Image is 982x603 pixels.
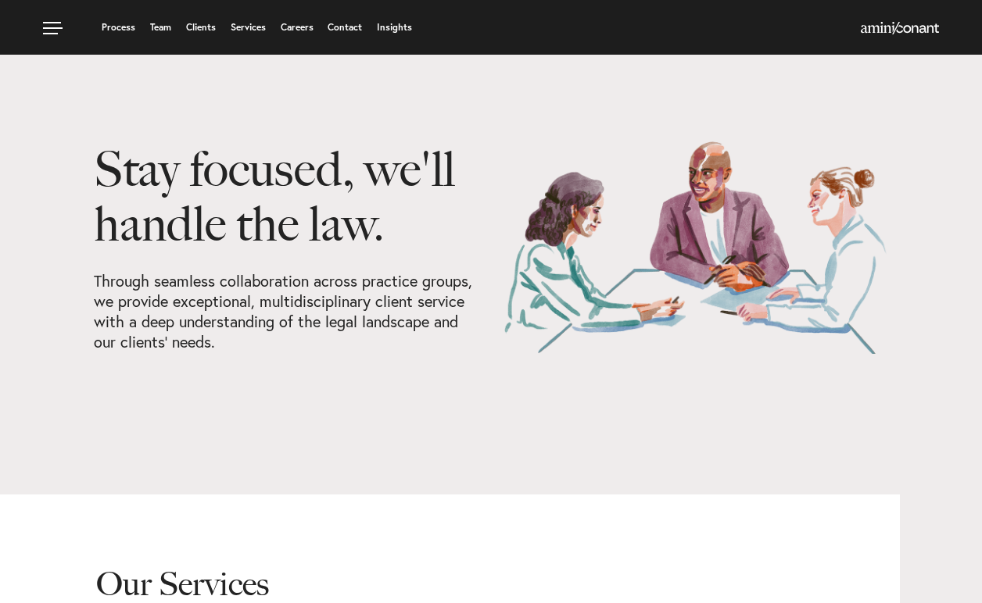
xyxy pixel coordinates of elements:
a: Clients [186,23,216,32]
a: Insights [377,23,412,32]
a: Team [150,23,171,32]
a: Contact [328,23,362,32]
a: Process [102,23,135,32]
h1: Stay focused, we'll handle the law. [94,142,479,271]
img: Our Services [503,141,888,354]
a: Careers [281,23,314,32]
img: Amini & Conant [861,22,939,34]
a: Services [231,23,266,32]
p: Through seamless collaboration across practice groups, we provide exceptional, multidisciplinary ... [94,271,479,352]
a: Home [861,23,939,35]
